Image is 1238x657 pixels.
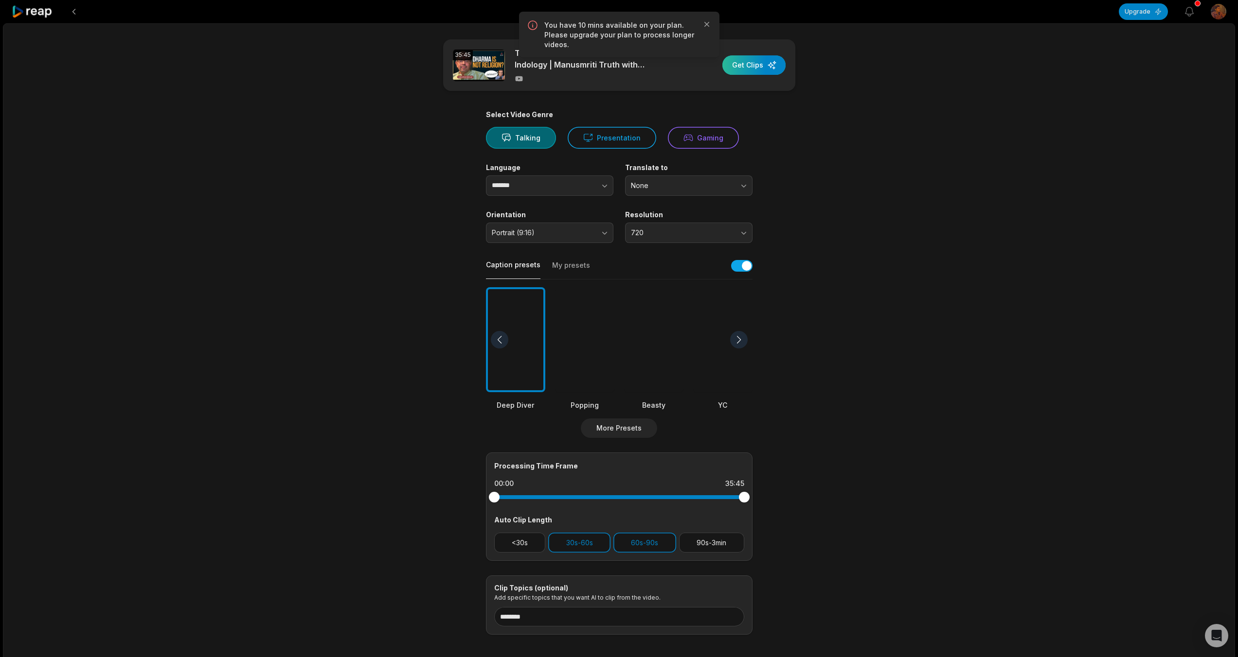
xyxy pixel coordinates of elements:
div: Deep Diver [486,400,545,410]
div: Select Video Genre [486,110,753,119]
button: None [625,175,753,196]
button: Get Clips [722,55,786,75]
label: Resolution [625,210,753,219]
div: Open Intercom Messenger [1205,624,1228,647]
button: Upgrade [1119,3,1168,20]
span: None [631,181,733,190]
div: 35:45 [453,50,473,60]
button: 60s-90s [613,533,676,553]
div: Popping [555,400,614,410]
p: You have 10 mins available on your plan. Please upgrade your plan to process longer videos. [544,20,694,50]
div: Clip Topics (optional) [494,584,744,592]
div: Beasty [624,400,683,410]
div: 35:45 [725,479,744,488]
button: <30s [494,533,546,553]
button: 90s-3min [679,533,744,553]
label: Orientation [486,210,613,219]
span: Portrait (9:16) [492,228,594,237]
button: More Presets [581,418,657,438]
div: Auto Clip Length [494,515,744,525]
div: Processing Time Frame [494,461,744,471]
button: Portrait (9:16) [486,223,613,243]
div: YC [693,400,753,410]
p: The Distorted Narratives of Western Indology | Manusmriti Truth with [PERSON_NAME]. Part 2 [515,47,682,70]
label: Translate to [625,163,753,172]
button: Caption presets [486,260,540,279]
label: Language [486,163,613,172]
p: Add specific topics that you want AI to clip from the video. [494,594,744,601]
span: 720 [631,228,733,237]
button: Gaming [668,127,739,149]
button: Presentation [568,127,656,149]
button: My presets [552,260,590,279]
button: 30s-60s [548,533,610,553]
button: 720 [625,223,753,243]
div: 00:00 [494,479,514,488]
button: Talking [486,127,556,149]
